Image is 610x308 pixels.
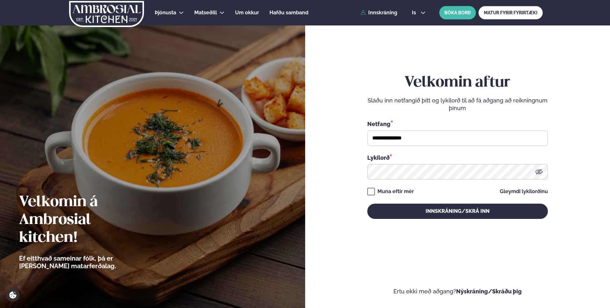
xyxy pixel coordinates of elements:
[500,189,548,194] a: Gleymdi lykilorðinu
[367,97,548,112] p: Sláðu inn netfangið þitt og lykilorð til að fá aðgang að reikningnum þínum
[194,9,217,17] a: Matseðill
[412,10,418,15] span: is
[19,193,151,247] h2: Velkomin á Ambrosial kitchen!
[194,10,217,16] span: Matseðill
[269,9,308,17] a: Hafðu samband
[155,10,176,16] span: Þjónusta
[407,10,431,15] button: is
[68,1,145,27] img: logo
[155,9,176,17] a: Þjónusta
[367,74,548,92] h2: Velkomin aftur
[235,10,259,16] span: Um okkur
[269,10,308,16] span: Hafðu samband
[6,289,19,302] a: Cookie settings
[367,153,548,162] div: Lykilorð
[19,255,151,270] p: Ef eitthvað sameinar fólk, þá er [PERSON_NAME] matarferðalag.
[367,120,548,128] div: Netfang
[478,6,543,19] a: MATUR FYRIR FYRIRTÆKI
[456,288,522,295] a: Nýskráning/Skráðu þig
[361,10,397,16] a: Innskráning
[367,204,548,219] button: Innskráning/Skrá inn
[324,288,591,295] p: Ertu ekki með aðgang?
[439,6,476,19] button: BÓKA BORÐ
[235,9,259,17] a: Um okkur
